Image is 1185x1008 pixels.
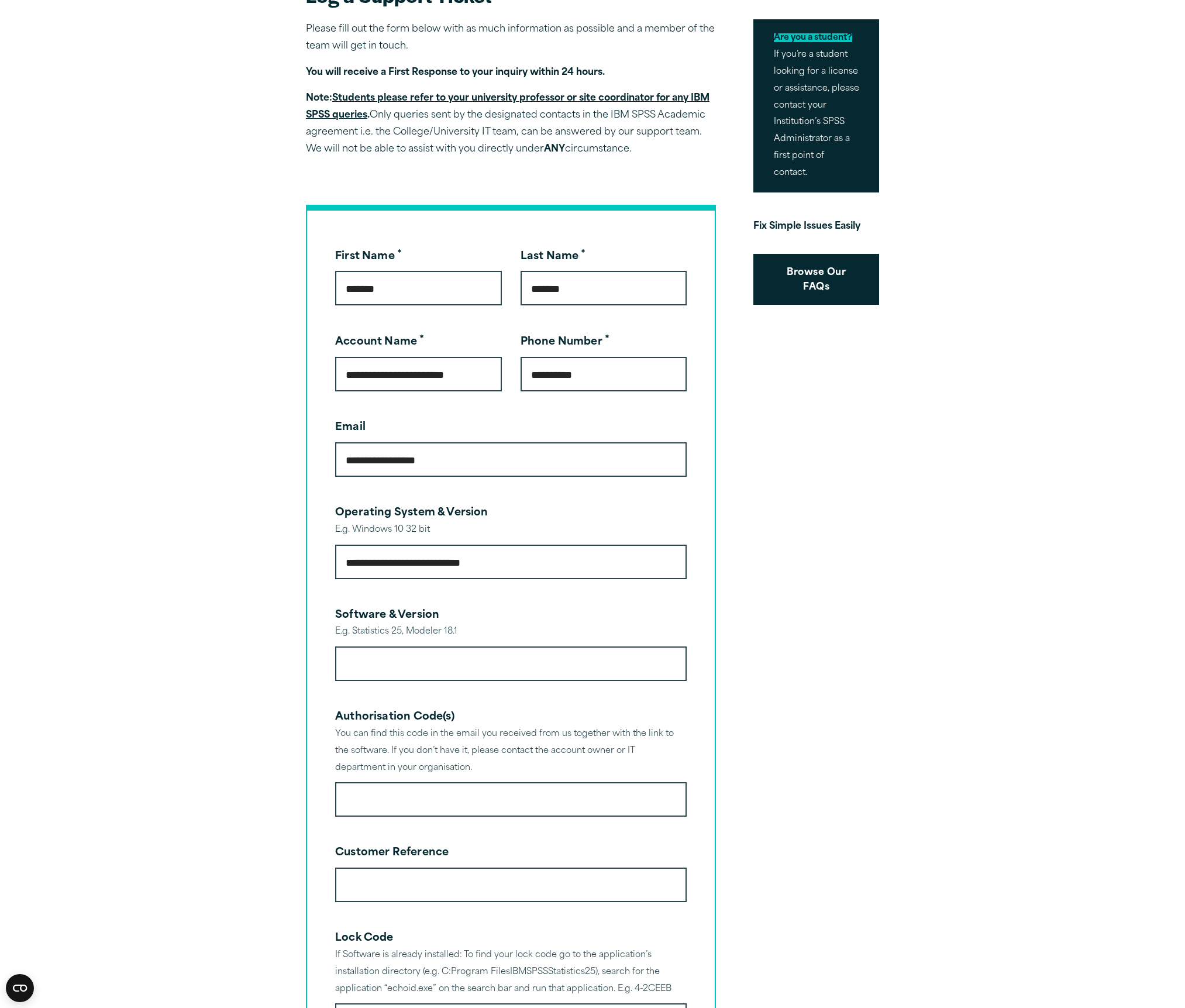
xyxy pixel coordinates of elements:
[335,947,687,997] div: If Software is already installed: To find your lock code go to the application’s installation dir...
[335,712,454,723] label: Authorisation Code(s)
[306,21,716,55] p: Please fill out the form below with as much information as possible and a member of the team will...
[306,94,709,120] u: Students please refer to your university professor or site coordinator for any IBM SPSS queries
[521,252,586,262] label: Last Name
[335,848,449,858] label: Customer Reference
[335,508,488,518] label: Operating System & Version
[544,145,565,154] strong: ANY
[335,522,687,539] div: E.g. Windows 10 32 bit
[335,610,439,621] label: Software & Version
[335,422,366,433] label: Email
[306,90,716,157] p: Only queries sent by the designated contacts in the IBM SPSS Academic agreement i.e. the College/...
[753,254,879,305] a: Browse Our FAQs
[774,33,852,42] mark: Are you a student?
[306,94,709,120] strong: Note: .
[335,337,424,348] label: Account Name
[6,974,34,1002] button: Open CMP widget
[335,252,402,262] label: First Name
[335,726,687,776] div: You can find this code in the email you received from us together with the link to the software. ...
[753,19,879,192] p: If you’re a student looking for a license or assistance, please contact your Institution’s SPSS A...
[306,68,605,77] strong: You will receive a First Response to your inquiry within 24 hours.
[521,337,609,348] label: Phone Number
[753,218,879,235] p: Fix Simple Issues Easily
[335,933,394,944] label: Lock Code
[335,624,687,641] div: E.g. Statistics 25, Modeler 18.1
